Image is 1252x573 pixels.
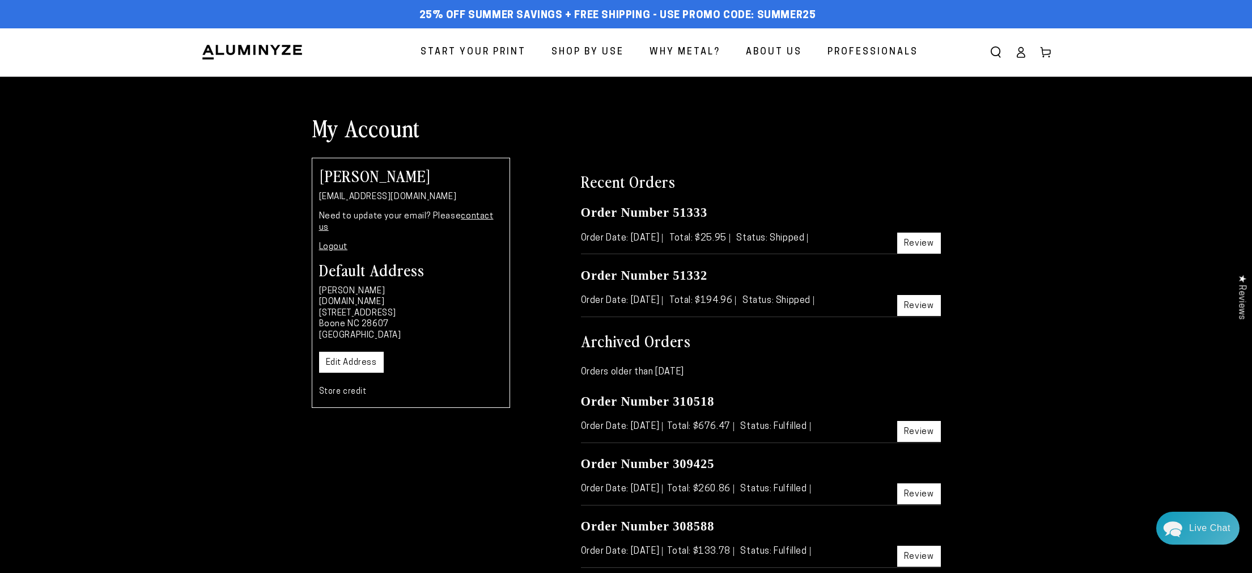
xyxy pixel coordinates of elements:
[543,37,633,68] a: Shop By Use
[130,17,159,47] img: Helga
[82,57,160,65] span: Away until 11:00 AM
[737,37,810,68] a: About Us
[740,422,810,431] span: Status: Fulfilled
[52,115,200,126] div: [PERSON_NAME]
[201,44,303,61] img: Aluminyze
[319,212,494,232] a: contact us
[581,330,941,351] h2: Archived Orders
[312,113,941,142] h1: My Account
[983,40,1008,65] summary: Search our site
[667,422,733,431] span: Total: $676.47
[669,296,736,305] span: Total: $194.96
[667,484,733,494] span: Total: $260.86
[319,167,503,183] h2: [PERSON_NAME]
[319,387,367,396] a: Store credit
[897,546,941,567] a: Review
[819,37,927,68] a: Professionals
[412,37,534,68] a: Start Your Print
[581,171,941,191] h2: Recent Orders
[581,296,663,305] span: Order Date: [DATE]
[1189,512,1230,545] div: Contact Us Directly
[106,17,135,47] img: John
[75,342,166,360] a: Leave A Message
[1230,266,1252,328] div: Click to open Judge.me floating reviews tab
[551,44,624,61] span: Shop By Use
[581,484,663,494] span: Order Date: [DATE]
[581,234,663,243] span: Order Date: [DATE]
[581,364,941,381] p: Orders older than [DATE]
[319,243,348,251] a: Logout
[319,211,503,233] p: Need to update your email? Please
[897,483,941,504] a: Review
[736,234,808,243] span: Status: Shipped
[1156,512,1240,545] div: Chat widget toggle
[581,205,708,220] a: Order Number 51333
[581,457,715,471] a: Order Number 309425
[319,286,503,342] p: [PERSON_NAME] [DOMAIN_NAME] [STREET_ADDRESS] Boone NC 28607 [GEOGRAPHIC_DATA]
[581,519,715,533] a: Order Number 308588
[669,234,730,243] span: Total: $25.95
[897,233,941,254] a: Review
[23,94,217,105] div: Recent Conversations
[581,268,708,283] a: Order Number 51332
[740,547,810,556] span: Status: Fulfilled
[87,326,154,331] span: We run on
[421,44,526,61] span: Start Your Print
[37,115,49,126] img: fba842a801236a3782a25bbf40121a09
[897,421,941,442] a: Review
[650,44,720,61] span: Why Metal?
[742,296,814,305] span: Status: Shipped
[581,394,715,408] a: Order Number 310518
[581,547,663,556] span: Order Date: [DATE]
[319,262,503,277] h3: Default Address
[37,127,220,138] p: I'm glad to hear that, [PERSON_NAME]. Have a happy weekend!
[827,44,918,61] span: Professionals
[746,44,802,61] span: About Us
[319,352,384,373] a: Edit Address
[319,192,503,203] p: [EMAIL_ADDRESS][DOMAIN_NAME]
[897,295,941,316] a: Review
[121,323,153,332] span: Re:amaze
[200,116,220,125] div: [DATE]
[740,484,810,494] span: Status: Fulfilled
[667,547,733,556] span: Total: $133.78
[641,37,729,68] a: Why Metal?
[581,422,663,431] span: Order Date: [DATE]
[419,10,816,22] span: 25% off Summer Savings + Free Shipping - Use Promo Code: SUMMER25
[82,17,112,47] img: Marie J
